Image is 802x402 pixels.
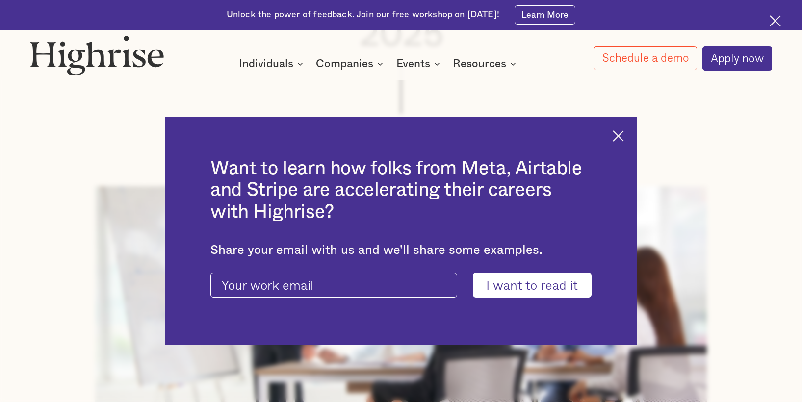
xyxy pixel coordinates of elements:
a: Apply now [702,46,772,71]
a: Schedule a demo [594,46,697,70]
div: Share your email with us and we'll share some examples. [210,243,592,257]
div: Individuals [239,58,293,70]
div: Companies [316,58,386,70]
img: Cross icon [613,130,624,142]
div: Individuals [239,58,306,70]
form: current-ascender-blog-article-modal-form [210,273,592,298]
div: Unlock the power of feedback. Join our free workshop on [DATE]! [227,9,499,21]
img: Highrise logo [30,35,164,76]
div: Resources [453,58,506,70]
a: Learn More [515,5,576,25]
div: Events [396,58,430,70]
div: Companies [316,58,373,70]
input: I want to read it [473,273,592,298]
img: Cross icon [770,15,781,26]
h2: Want to learn how folks from Meta, Airtable and Stripe are accelerating their careers with Highrise? [210,157,592,223]
div: Resources [453,58,519,70]
div: Events [396,58,443,70]
input: Your work email [210,273,457,298]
